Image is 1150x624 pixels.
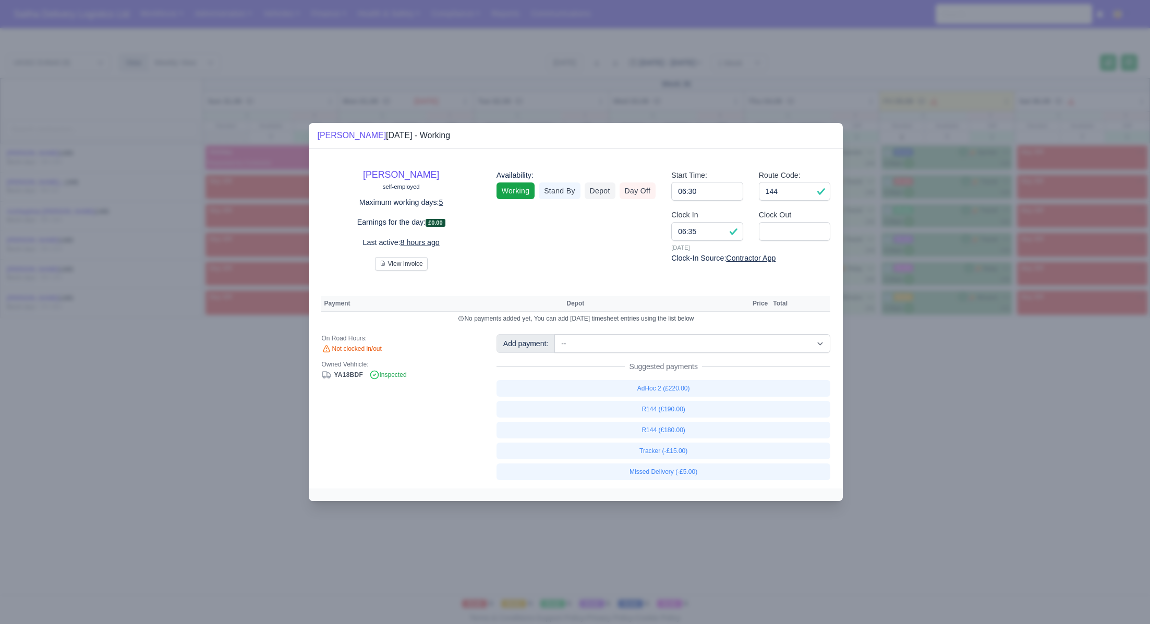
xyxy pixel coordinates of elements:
[671,209,698,221] label: Clock In
[363,169,439,180] a: [PERSON_NAME]
[375,257,428,271] button: View Invoice
[539,182,580,199] a: Stand By
[726,254,776,262] u: Contractor App
[321,216,480,228] p: Earnings for the day:
[401,238,440,247] u: 8 hours ago
[321,237,480,249] p: Last active:
[497,169,656,181] div: Availability:
[759,169,801,181] label: Route Code:
[564,296,742,312] th: Depot
[369,371,407,378] span: Inspected
[383,183,420,190] small: self-employed
[497,182,535,199] a: Working
[439,198,443,206] u: 5
[317,129,450,142] div: [DATE] - Working
[321,334,480,342] div: On Road Hours:
[750,296,770,312] th: Price
[321,197,480,209] p: Maximum working days:
[426,219,445,227] span: £0.00
[770,296,790,312] th: Total
[321,296,564,312] th: Payment
[671,169,707,181] label: Start Time:
[321,371,363,378] a: YA18BDF
[497,463,831,480] a: Missed Delivery (-£5.00)
[620,182,656,199] a: Day Off
[321,360,480,369] div: Owned Vehhicle:
[497,380,831,397] a: AdHoc 2 (£220.00)
[321,312,830,326] td: No payments added yet, You can add [DATE] timesheet entries using the list below
[759,209,792,221] label: Clock Out
[497,334,555,353] div: Add payment:
[671,243,743,252] small: [DATE]
[497,443,831,459] a: Tracker (-£15.00)
[317,131,386,140] a: [PERSON_NAME]
[625,361,702,372] span: Suggested payments
[497,422,831,438] a: R144 (£180.00)
[585,182,615,199] a: Depot
[671,252,830,264] div: Clock-In Source:
[963,504,1150,624] iframe: Chat Widget
[497,401,831,418] a: R144 (£190.00)
[321,345,480,354] div: Not clocked in/out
